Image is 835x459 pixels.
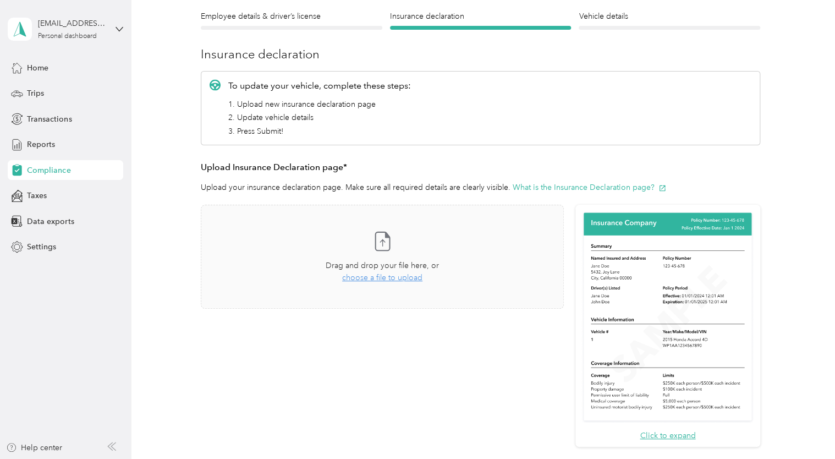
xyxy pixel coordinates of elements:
[228,112,411,123] li: 2. Update vehicle details
[581,211,754,424] img: Sample insurance declaration
[201,45,760,63] h3: Insurance declaration
[201,161,760,174] h3: Upload Insurance Declaration page*
[6,442,62,453] button: Help center
[390,10,572,22] h4: Insurance declaration
[228,99,411,110] li: 1. Upload new insurance declaration page
[27,165,70,176] span: Compliance
[27,216,74,227] span: Data exports
[773,397,835,459] iframe: Everlance-gr Chat Button Frame
[201,205,563,308] span: Drag and drop your file here, orchoose a file to upload
[27,190,47,201] span: Taxes
[513,182,666,193] button: What is the Insurance Declaration page?
[342,273,422,282] span: choose a file to upload
[27,62,48,74] span: Home
[38,18,107,29] div: [EMAIL_ADDRESS][DOMAIN_NAME]
[38,33,97,40] div: Personal dashboard
[228,125,411,137] li: 3. Press Submit!
[228,79,411,92] p: To update your vehicle, complete these steps:
[579,10,760,22] h4: Vehicle details
[201,10,382,22] h4: Employee details & driver’s license
[27,88,44,99] span: Trips
[27,241,56,253] span: Settings
[27,113,72,125] span: Transactions
[640,430,695,441] button: Click to expand
[326,261,439,270] span: Drag and drop your file here, or
[201,182,760,193] p: Upload your insurance declaration page. Make sure all required details are clearly visible.
[27,139,55,150] span: Reports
